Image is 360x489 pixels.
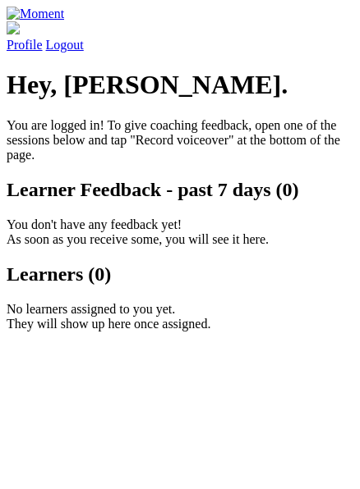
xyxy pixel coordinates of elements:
[7,70,353,100] h1: Hey, [PERSON_NAME].
[7,302,353,331] p: No learners assigned to you yet. They will show up here once assigned.
[7,7,64,21] img: Moment
[7,21,20,34] img: default_avatar-b4e2223d03051bc43aaaccfb402a43260a3f17acc7fafc1603fdf008d6cba3c9.png
[7,263,353,286] h2: Learners (0)
[7,179,353,201] h2: Learner Feedback - past 7 days (0)
[7,21,353,52] a: Profile
[7,217,353,247] p: You don't have any feedback yet! As soon as you receive some, you will see it here.
[7,118,353,162] p: You are logged in! To give coaching feedback, open one of the sessions below and tap "Record voic...
[46,38,84,52] a: Logout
